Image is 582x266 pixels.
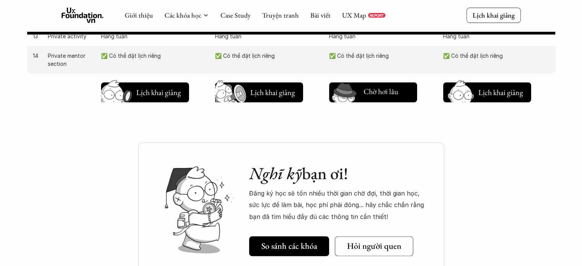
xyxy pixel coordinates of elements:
[310,11,331,20] a: Bài viết
[101,32,207,40] p: Hàng tuần
[473,11,515,20] p: Lịch khai giảng
[262,11,299,20] a: Truyện tranh
[101,52,207,60] p: ✅ Có thể đặt lịch riêng
[335,236,413,256] a: Hỏi người quen
[443,52,549,60] p: ✅ Có thể đặt lịch riêng
[329,79,417,102] a: Chờ hơi lâu
[347,241,401,251] h5: Hỏi người quen
[466,8,521,23] a: Lịch khai giảng
[48,52,93,68] p: Private mentor section
[329,82,417,102] button: Chờ hơi lâu
[370,13,384,18] p: REPORT
[443,32,549,40] p: Hàng tuần
[135,87,181,98] h5: Lịch khai giảng
[364,86,398,97] h5: Chờ hơi lâu
[215,32,321,40] p: Hàng tuần
[249,87,295,98] h5: Lịch khai giảng
[33,32,41,40] p: 13
[249,188,429,222] p: Đăng ký học sẽ tốn nhiều thời gian chờ đợi, thời gian học, sức lực để làm bài, học phí phải đóng....
[215,79,303,102] a: Lịch khai giảng
[443,79,531,102] a: Lịch khai giảng
[443,82,531,102] button: Lịch khai giảng
[48,32,93,40] p: Private activity
[101,79,189,102] a: Lịch khai giảng
[249,163,429,184] h2: bạn ơi!
[329,52,435,60] p: ✅ Có thể đặt lịch riêng
[220,11,251,20] a: Case Study
[342,11,366,20] a: UX Map
[249,162,302,184] em: Nghĩ kỹ
[165,11,201,20] a: Các khóa học
[249,236,329,256] a: So sánh các khóa
[478,87,523,98] h5: Lịch khai giảng
[215,82,303,102] button: Lịch khai giảng
[215,52,321,60] p: ✅ Có thể đặt lịch riêng
[125,11,153,20] a: Giới thiệu
[101,82,189,102] button: Lịch khai giảng
[33,52,41,60] p: 14
[261,241,317,251] h5: So sánh các khóa
[329,32,435,40] p: Hàng tuần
